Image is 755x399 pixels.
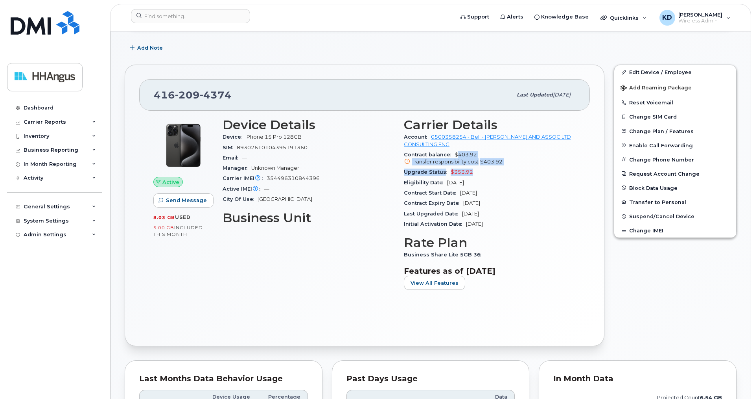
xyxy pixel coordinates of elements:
span: Enable Call Forwarding [629,142,693,148]
a: Edit Device / Employee [614,65,736,79]
button: Add Roaming Package [614,79,736,95]
span: Send Message [166,197,207,204]
span: [DATE] [462,211,479,217]
span: Change Plan / Features [629,128,694,134]
span: Unknown Manager [251,165,299,171]
span: [DATE] [466,221,483,227]
span: Transfer responsibility cost [412,159,479,165]
span: Business Share Lite 5GB 36 [404,252,485,258]
span: 4374 [200,89,232,101]
span: Initial Activation Date [404,221,466,227]
span: Suspend/Cancel Device [629,213,694,219]
span: — [242,155,247,161]
button: Reset Voicemail [614,95,736,109]
span: SIM [223,145,237,150]
span: [PERSON_NAME] [678,11,722,18]
span: Contract balance [404,152,455,158]
a: Knowledge Base [529,9,594,25]
span: [DATE] [553,92,571,98]
button: Change Phone Number [614,152,736,167]
span: Last Upgraded Date [404,211,462,217]
span: Last updated [517,92,553,98]
span: Support [467,13,489,21]
span: Email [223,155,242,161]
h3: Features as of [DATE] [404,266,576,276]
button: Send Message [153,193,214,208]
span: $353.92 [451,169,473,175]
button: Request Account Change [614,167,736,181]
span: used [175,214,191,220]
span: $403.92 [480,159,503,165]
div: Past Days Usage [346,375,515,383]
span: $403.92 [404,152,576,166]
span: 5.00 GB [153,225,174,230]
span: 209 [175,89,200,101]
h3: Device Details [223,118,394,132]
span: Wireless Admin [678,18,722,24]
button: Suspend/Cancel Device [614,209,736,223]
span: 416 [154,89,232,101]
span: [DATE] [447,180,464,186]
button: Change SIM Card [614,109,736,124]
span: City Of Use [223,196,258,202]
h3: Rate Plan [404,236,576,250]
span: Quicklinks [610,15,639,21]
div: Last Months Data Behavior Usage [139,375,308,383]
span: Contract Expiry Date [404,200,463,206]
span: Alerts [507,13,523,21]
span: [DATE] [460,190,477,196]
span: 354496310844396 [267,175,320,181]
span: View All Features [411,279,459,287]
div: Quicklinks [595,10,652,26]
span: Manager [223,165,251,171]
span: [GEOGRAPHIC_DATA] [258,196,312,202]
span: KD [662,13,672,22]
div: Kevin Dawson [654,10,736,26]
span: — [264,186,269,192]
span: Carrier IMEI [223,175,267,181]
span: Account [404,134,431,140]
span: Active IMEI [223,186,264,192]
span: iPhone 15 Pro 128GB [245,134,302,140]
button: Transfer to Personal [614,195,736,209]
span: Active [162,178,179,186]
button: Add Note [125,41,169,55]
a: 0500358254 - Bell - [PERSON_NAME] AND ASSOC LTD CONSULTING ENG [404,134,571,147]
h3: Business Unit [223,211,394,225]
span: Add Roaming Package [621,85,692,92]
span: Device [223,134,245,140]
span: Upgrade Status [404,169,451,175]
button: Change IMEI [614,223,736,238]
span: [DATE] [463,200,480,206]
button: View All Features [404,276,465,290]
span: Eligibility Date [404,180,447,186]
span: Knowledge Base [541,13,589,21]
span: Contract Start Date [404,190,460,196]
input: Find something... [131,9,250,23]
img: iPhone_15_Pro_Black.png [160,122,207,169]
button: Block Data Usage [614,181,736,195]
span: included this month [153,225,203,238]
a: Alerts [495,9,529,25]
span: 8.03 GB [153,215,175,220]
button: Change Plan / Features [614,124,736,138]
span: 89302610104395191360 [237,145,308,150]
a: Support [455,9,495,25]
span: Add Note [137,44,163,52]
h3: Carrier Details [404,118,576,132]
div: In Month Data [553,375,722,383]
button: Enable Call Forwarding [614,138,736,152]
